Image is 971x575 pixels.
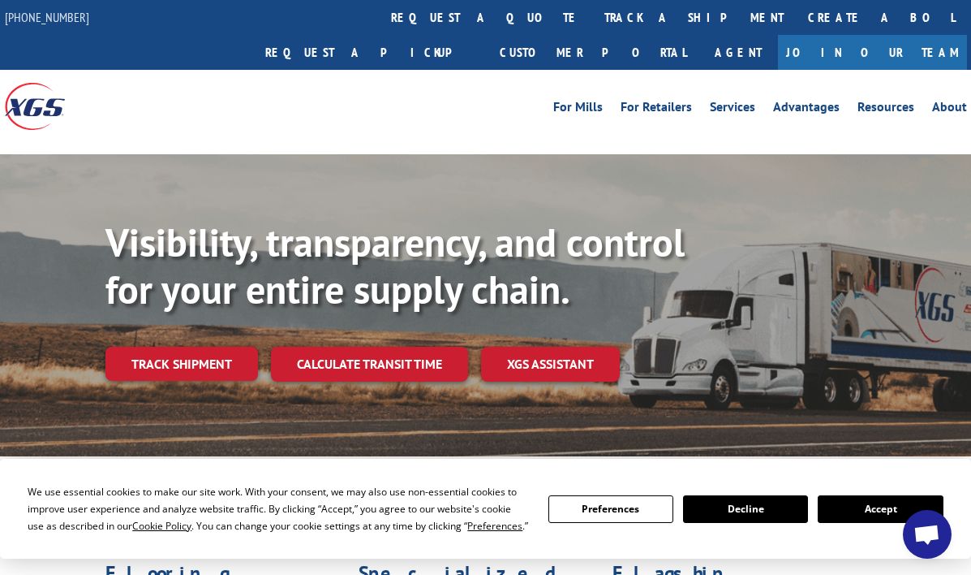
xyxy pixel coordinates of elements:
a: For Mills [553,101,603,119]
a: About [932,101,967,119]
b: Visibility, transparency, and control for your entire supply chain. [105,217,685,314]
a: XGS ASSISTANT [481,347,620,382]
div: We use essential cookies to make our site work. With your consent, we may also use non-essential ... [28,483,528,534]
a: [PHONE_NUMBER] [5,9,89,25]
div: Open chat [903,510,952,559]
a: Advantages [773,101,840,119]
a: Services [710,101,755,119]
a: Calculate transit time [271,347,468,382]
a: Track shipment [105,347,258,381]
a: Customer Portal [488,35,698,70]
button: Decline [683,495,808,523]
span: Preferences [467,519,522,533]
span: Cookie Policy [132,519,191,533]
a: Join Our Team [778,35,967,70]
a: Agent [698,35,778,70]
a: Resources [857,101,914,119]
button: Preferences [548,495,673,523]
a: Request a pickup [253,35,488,70]
a: For Retailers [621,101,692,119]
button: Accept [818,495,943,523]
